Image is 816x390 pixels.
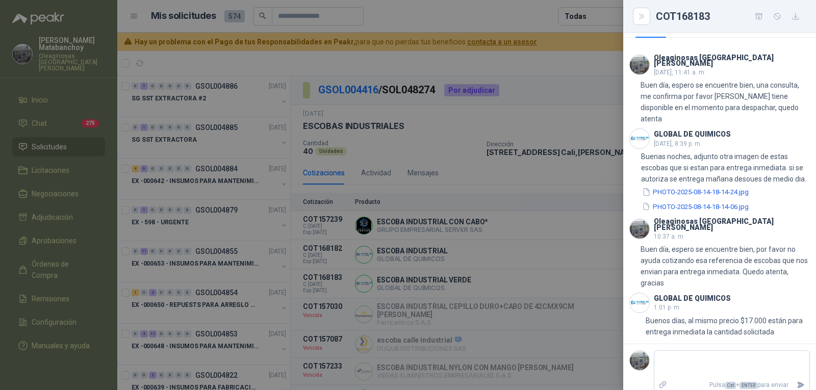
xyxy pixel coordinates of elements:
img: Company Logo [630,293,649,313]
h3: Oleaginosas [GEOGRAPHIC_DATA][PERSON_NAME] [654,219,810,230]
p: Buen día, espero se encuentre bien, por favor no ayuda cotizando esa referencia de escobas que no... [641,244,810,289]
button: PHOTO-2025-08-14-18-14-06.jpg [641,201,750,212]
h3: GLOBAL DE QUIMICOS [654,132,731,137]
button: PHOTO-2025-08-14-18-14-24.jpg [641,187,750,197]
span: 10:37 a. m. [654,233,685,240]
p: Buenas noches, adjunto otra imagen de estas escobas que si estan para entrega inmediata. si se au... [641,151,810,185]
img: Company Logo [630,351,649,370]
span: 1:01 p. m. [654,304,681,311]
img: Company Logo [630,55,649,74]
span: Ctrl [725,382,736,389]
button: Close [635,10,648,22]
h3: GLOBAL DE QUIMICOS [654,296,731,301]
span: ENTER [739,382,757,389]
p: Buenos días, al mismo precio $17.000 están para entrega inmediata la cantidad solicitada [646,315,810,337]
h3: Oleaginosas [GEOGRAPHIC_DATA][PERSON_NAME] [654,55,810,66]
img: Company Logo [630,129,649,148]
span: [DATE], 11:41 a. m. [654,69,706,76]
span: [DATE], 8:39 p. m. [654,140,702,147]
img: Company Logo [630,219,649,239]
div: COT168183 [656,8,804,24]
p: Buen día, espero se encuentre bien, una consulta, me confirma por favor [PERSON_NAME] tiene dispo... [641,80,810,124]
